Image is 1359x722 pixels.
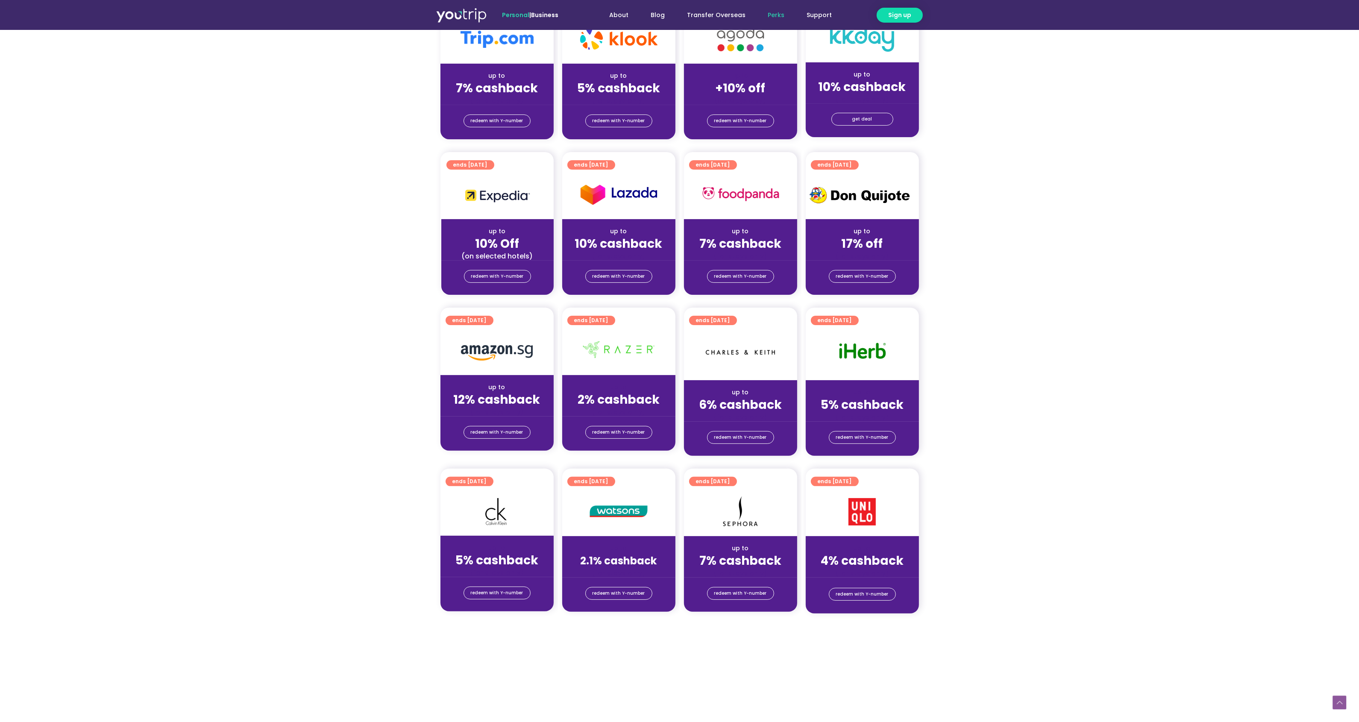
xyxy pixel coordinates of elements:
[569,71,669,80] div: up to
[464,270,531,283] a: redeem with Y-number
[813,252,912,261] div: (for stays only)
[691,569,790,578] div: (for stays only)
[796,7,843,23] a: Support
[578,391,660,408] strong: 2% cashback
[813,95,912,104] div: (for stays only)
[819,79,906,95] strong: 10% cashback
[569,569,669,578] div: (for stays only)
[471,426,523,438] span: redeem with Y-number
[569,383,669,392] div: up to
[691,96,790,105] div: (for stays only)
[813,70,912,79] div: up to
[464,426,531,439] a: redeem with Y-number
[707,270,774,283] a: redeem with Y-number
[585,114,652,127] a: redeem with Y-number
[842,235,883,252] strong: 17% off
[502,11,559,19] span: |
[574,477,608,486] span: ends [DATE]
[691,227,790,236] div: up to
[446,477,493,486] a: ends [DATE]
[569,227,669,236] div: up to
[581,554,657,568] strong: 2.1% cashback
[447,383,547,392] div: up to
[716,80,766,97] strong: +10% off
[471,587,523,599] span: redeem with Y-number
[811,160,859,170] a: ends [DATE]
[836,270,889,282] span: redeem with Y-number
[689,316,737,325] a: ends [DATE]
[574,160,608,170] span: ends [DATE]
[452,477,487,486] span: ends [DATE]
[821,396,904,413] strong: 5% cashback
[811,316,859,325] a: ends [DATE]
[821,552,904,569] strong: 4% cashback
[836,431,889,443] span: redeem with Y-number
[707,587,774,600] a: redeem with Y-number
[567,316,615,325] a: ends [DATE]
[829,431,896,444] a: redeem with Y-number
[464,587,531,599] a: redeem with Y-number
[699,552,781,569] strong: 7% cashback
[452,316,487,325] span: ends [DATE]
[476,235,520,252] strong: 10% Off
[813,413,912,422] div: (for stays only)
[447,568,547,577] div: (for stays only)
[599,7,640,23] a: About
[456,80,538,97] strong: 7% cashback
[689,160,737,170] a: ends [DATE]
[447,543,547,552] div: up to
[888,11,911,20] span: Sign up
[455,552,538,569] strong: 5% cashback
[454,391,540,408] strong: 12% cashback
[447,408,547,417] div: (for stays only)
[699,235,781,252] strong: 7% cashback
[707,431,774,444] a: redeem with Y-number
[691,413,790,422] div: (for stays only)
[453,160,487,170] span: ends [DATE]
[582,7,843,23] nav: Menu
[813,388,912,397] div: up to
[813,569,912,578] div: (for stays only)
[446,316,493,325] a: ends [DATE]
[696,477,730,486] span: ends [DATE]
[502,11,530,19] span: Personal
[575,235,663,252] strong: 10% cashback
[531,11,559,19] a: Business
[447,71,547,80] div: up to
[877,8,923,23] a: Sign up
[818,160,852,170] span: ends [DATE]
[714,115,767,127] span: redeem with Y-number
[733,71,748,80] span: up to
[574,316,608,325] span: ends [DATE]
[691,252,790,261] div: (for stays only)
[577,80,660,97] strong: 5% cashback
[852,113,872,125] span: get deal
[831,113,893,126] a: get deal
[699,396,782,413] strong: 6% cashback
[593,426,645,438] span: redeem with Y-number
[593,115,645,127] span: redeem with Y-number
[471,270,524,282] span: redeem with Y-number
[585,426,652,439] a: redeem with Y-number
[593,270,645,282] span: redeem with Y-number
[691,388,790,397] div: up to
[585,587,652,600] a: redeem with Y-number
[447,96,547,105] div: (for stays only)
[714,270,767,282] span: redeem with Y-number
[813,227,912,236] div: up to
[569,252,669,261] div: (for stays only)
[567,477,615,486] a: ends [DATE]
[569,96,669,105] div: (for stays only)
[836,588,889,600] span: redeem with Y-number
[689,477,737,486] a: ends [DATE]
[593,587,645,599] span: redeem with Y-number
[471,115,523,127] span: redeem with Y-number
[446,160,494,170] a: ends [DATE]
[676,7,757,23] a: Transfer Overseas
[757,7,796,23] a: Perks
[696,316,730,325] span: ends [DATE]
[829,588,896,601] a: redeem with Y-number
[569,408,669,417] div: (for stays only)
[714,587,767,599] span: redeem with Y-number
[691,544,790,553] div: up to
